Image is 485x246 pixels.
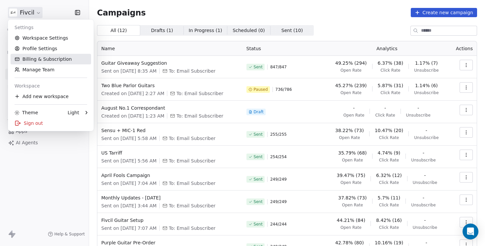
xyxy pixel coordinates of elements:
a: Billing & Subscription [11,54,91,64]
div: Add new workspace [11,91,91,102]
div: Theme [15,109,38,116]
div: Workspace [11,81,91,91]
a: Workspace Settings [11,33,91,43]
div: Sign out [11,118,91,128]
a: Profile Settings [11,43,91,54]
a: Manage Team [11,64,91,75]
div: Light [68,109,79,116]
div: Settings [11,22,91,33]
